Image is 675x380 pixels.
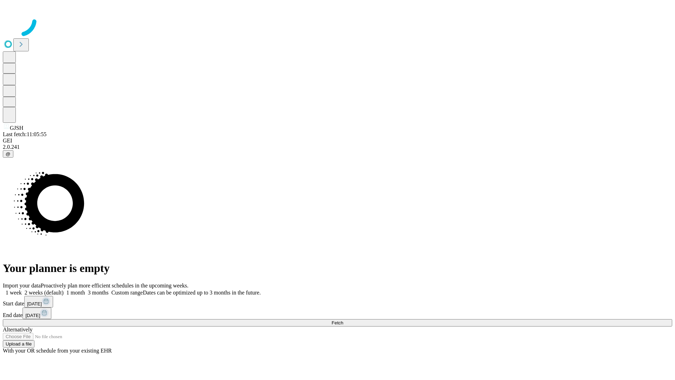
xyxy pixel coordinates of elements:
[25,313,40,318] span: [DATE]
[6,151,11,157] span: @
[24,296,53,308] button: [DATE]
[10,125,23,131] span: GJSH
[41,283,188,289] span: Proactively plan more efficient schedules in the upcoming weeks.
[27,301,42,306] span: [DATE]
[3,150,13,158] button: @
[143,290,261,296] span: Dates can be optimized up to 3 months in the future.
[66,290,85,296] span: 1 month
[3,262,672,275] h1: Your planner is empty
[3,319,672,327] button: Fetch
[3,144,672,150] div: 2.0.241
[6,290,22,296] span: 1 week
[3,340,34,348] button: Upload a file
[3,348,112,354] span: With your OR schedule from your existing EHR
[3,296,672,308] div: Start date
[3,283,41,289] span: Import your data
[88,290,109,296] span: 3 months
[22,308,51,319] button: [DATE]
[3,327,32,332] span: Alternatively
[3,308,672,319] div: End date
[3,131,46,137] span: Last fetch: 11:05:55
[111,290,143,296] span: Custom range
[332,320,343,325] span: Fetch
[3,138,672,144] div: GEI
[25,290,64,296] span: 2 weeks (default)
